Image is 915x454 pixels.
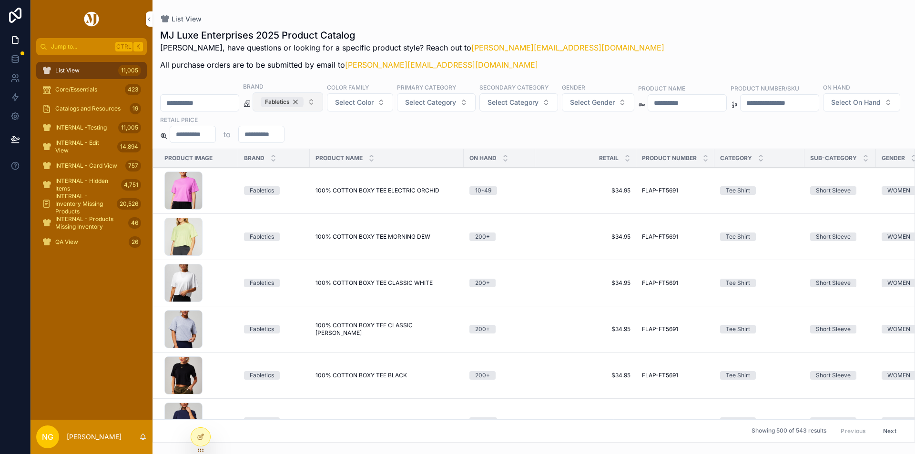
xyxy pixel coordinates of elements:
[36,62,147,79] a: List View11,005
[475,371,490,380] div: 200+
[720,325,799,333] a: Tee Shirt
[720,186,799,195] a: Tee Shirt
[160,59,664,71] p: All purchase orders are to be submitted by email to
[475,186,491,195] div: 10-49
[261,97,304,107] button: Unselect FABLETICS
[51,43,112,50] span: Jump to...
[887,371,910,380] div: WOMEN
[82,11,101,27] img: App logo
[244,154,264,162] span: Brand
[816,325,851,333] div: Short Sleeve
[541,233,630,241] span: $34.95
[261,97,304,107] div: Fabletics
[345,60,538,70] a: [PERSON_NAME][EMAIL_ADDRESS][DOMAIN_NAME]
[720,232,799,241] a: Tee Shirt
[129,236,141,248] div: 26
[397,93,476,111] button: Select Button
[541,418,630,425] span: $34.95
[55,215,124,231] span: INTERNAL - Products Missing Inventory
[115,42,132,51] span: Ctrl
[243,82,264,91] label: Brand
[315,279,433,287] span: 100% COTTON BOXY TEE CLASSIC WHITE
[55,86,97,93] span: Core/Essentials
[134,43,142,50] span: K
[118,65,141,76] div: 11,005
[810,279,870,287] a: Short Sleeve
[30,55,152,263] div: scrollable content
[475,325,490,333] div: 200+
[36,100,147,117] a: Catalogs and Resources19
[810,154,857,162] span: Sub-Category
[128,217,141,229] div: 46
[816,371,851,380] div: Short Sleeve
[250,371,274,380] div: Fabletics
[315,233,430,241] span: 100% COTTON BOXY TEE MORNING DEW
[224,129,231,140] p: to
[160,29,664,42] h1: MJ Luxe Enterprises 2025 Product Catalog
[541,372,630,379] a: $34.95
[752,427,826,435] span: Showing 500 of 543 results
[244,371,304,380] a: Fabletics
[887,279,910,287] div: WOMEN
[816,417,851,426] div: Short Sleeve
[816,186,851,195] div: Short Sleeve
[469,417,529,426] a: 10-49
[720,371,799,380] a: Tee Shirt
[541,187,630,194] span: $34.95
[726,371,750,380] div: Tee Shirt
[117,198,141,210] div: 20,526
[125,160,141,172] div: 757
[315,372,407,379] span: 100% COTTON BOXY TEE BLACK
[36,157,147,174] a: INTERNAL - Card View757
[816,279,851,287] div: Short Sleeve
[887,186,910,195] div: WOMEN
[253,92,323,111] button: Select Button
[244,417,304,426] a: Fabletics
[67,432,122,442] p: [PERSON_NAME]
[642,372,678,379] span: FLAP-FT5691
[121,179,141,191] div: 4,751
[642,325,709,333] a: FLAP-FT5691
[160,115,198,124] label: Retail Price
[335,98,374,107] span: Select Color
[469,279,529,287] a: 200+
[405,98,456,107] span: Select Category
[250,417,274,426] div: Fabletics
[36,176,147,193] a: INTERNAL - Hidden Items4,751
[117,141,141,152] div: 14,894
[810,325,870,333] a: Short Sleeve
[315,187,439,194] span: 100% COTTON BOXY TEE ELECTRIC ORCHID
[475,417,491,426] div: 10-49
[36,81,147,98] a: Core/Essentials423
[475,279,490,287] div: 200+
[469,325,529,333] a: 200+
[55,139,113,154] span: INTERNAL - Edit View
[541,279,630,287] a: $34.95
[55,67,80,74] span: List View
[36,214,147,232] a: INTERNAL - Products Missing Inventory46
[810,186,870,195] a: Short Sleeve
[250,186,274,195] div: Fabletics
[315,322,458,337] a: 100% COTTON BOXY TEE CLASSIC [PERSON_NAME]
[471,43,664,52] a: [PERSON_NAME][EMAIL_ADDRESS][DOMAIN_NAME]
[164,154,213,162] span: Product Image
[720,279,799,287] a: Tee Shirt
[562,83,585,91] label: Gender
[642,233,709,241] a: FLAP-FT5691
[55,177,117,192] span: INTERNAL - Hidden Items
[810,417,870,426] a: Short Sleeve
[397,83,456,91] label: Primary Category
[130,103,141,114] div: 19
[315,233,458,241] a: 100% COTTON BOXY TEE MORNING DEW
[642,325,678,333] span: FLAP-FT5691
[726,279,750,287] div: Tee Shirt
[642,418,678,425] span: FLAP-FT5691
[55,162,117,170] span: INTERNAL - Card View
[541,325,630,333] a: $34.95
[887,417,910,426] div: WOMEN
[887,325,910,333] div: WOMEN
[731,84,799,92] label: Product Number/SKU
